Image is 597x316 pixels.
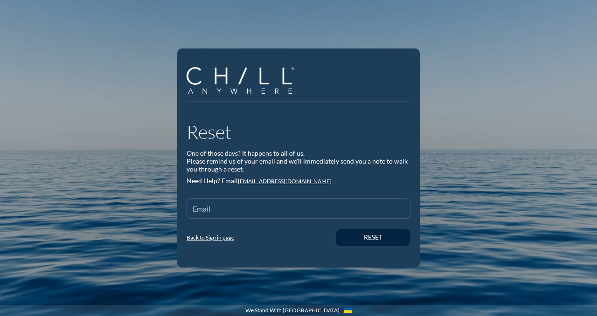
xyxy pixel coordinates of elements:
[187,67,294,94] img: Company Logo
[187,121,410,143] h1: Reset
[245,307,340,314] a: We Stand With [GEOGRAPHIC_DATA]
[352,234,394,241] div: Reset
[187,234,234,241] a: Back to Sign in page
[187,150,410,173] div: One of those days? It happens to all of us. Please remind us of your email and we’ll immediately ...
[238,178,332,185] a: [EMAIL_ADDRESS][DOMAIN_NAME]
[336,229,410,246] button: Reset
[187,67,301,95] a: Company Logo
[344,308,352,313] img: Flag_of_Ukraine.1aeecd60.svg
[193,206,404,218] input: Email
[187,177,238,185] span: Need Help? Email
